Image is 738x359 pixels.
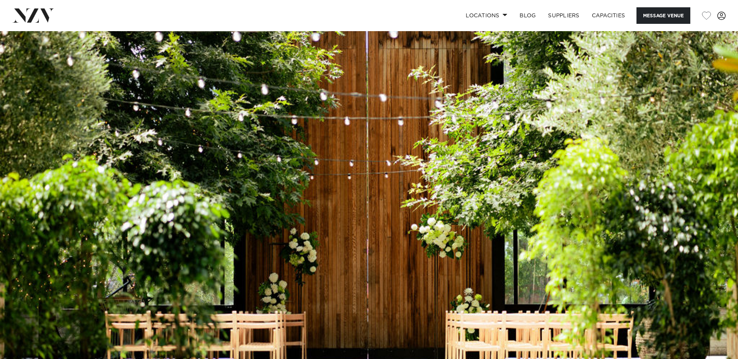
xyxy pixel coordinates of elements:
a: Locations [460,7,513,24]
button: Message Venue [636,7,690,24]
a: BLOG [513,7,542,24]
img: nzv-logo.png [12,8,54,22]
a: Capacities [586,7,631,24]
a: SUPPLIERS [542,7,585,24]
